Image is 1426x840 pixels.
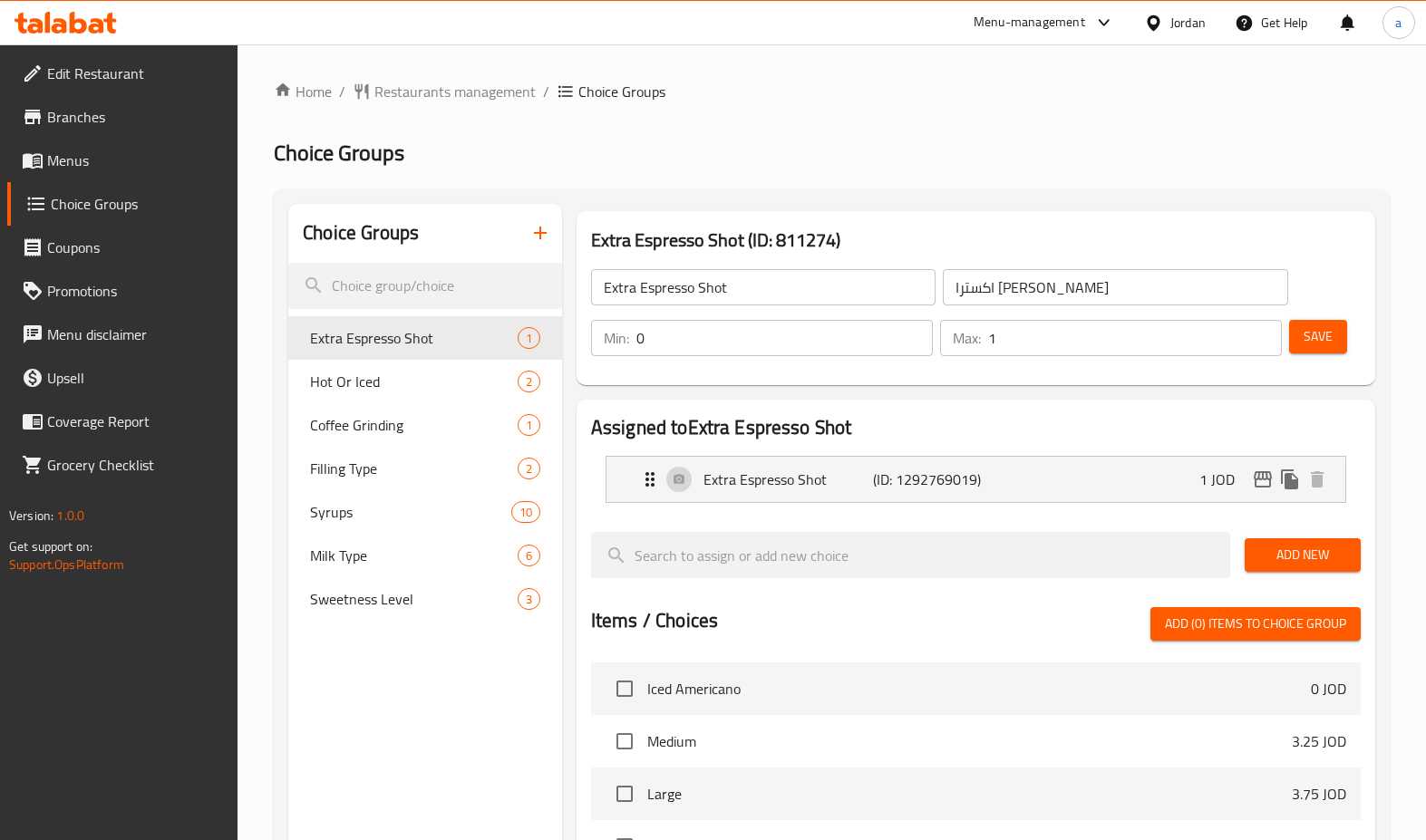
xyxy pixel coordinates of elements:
span: Syrups [310,501,510,523]
p: Min: [604,327,629,349]
span: Save [1304,325,1333,348]
span: Milk Type [310,545,518,566]
span: 1 [519,330,539,347]
h3: Extra Espresso Shot (ID: 811274) [591,226,1361,255]
span: Promotions [47,280,224,302]
a: Restaurants management [353,81,536,102]
h2: Assigned to Extra Espresso Shot [591,414,1361,441]
div: Milk Type6 [288,534,562,577]
span: Choice Groups [51,193,224,215]
span: Select choice [606,670,644,708]
nav: breadcrumb [274,81,1390,102]
div: Expand [606,457,1345,502]
a: Branches [7,95,238,139]
span: Add New [1259,544,1346,566]
a: Coverage Report [7,400,238,443]
div: Choices [518,458,540,479]
p: Extra Espresso Shot [703,468,874,490]
div: Choices [518,545,540,566]
input: search [591,532,1230,578]
div: Syrups10 [288,490,562,534]
span: Coffee Grinding [310,414,518,436]
div: Coffee Grinding1 [288,403,562,447]
span: 3 [519,591,539,608]
span: Version: [9,504,53,527]
span: 2 [519,373,539,391]
span: Choice Groups [578,81,665,102]
span: Menus [47,150,224,171]
span: 1 [519,417,539,434]
span: a [1395,13,1402,33]
span: Edit Restaurant [47,63,224,84]
p: 1 JOD [1199,468,1249,490]
span: Add (0) items to choice group [1165,613,1346,635]
span: Menu disclaimer [47,323,224,345]
a: Home [274,81,332,102]
a: Upsell [7,356,238,400]
span: Restaurants management [374,81,536,102]
div: Hot Or Iced2 [288,360,562,403]
button: Add New [1245,538,1361,572]
div: Choices [518,414,540,436]
li: Expand [591,449,1361,510]
span: Coverage Report [47,410,224,432]
span: Extra Espresso Shot [310,327,518,349]
a: Promotions [7,269,238,313]
span: Get support on: [9,535,92,558]
a: Menu disclaimer [7,313,238,356]
button: edit [1249,466,1276,493]
div: Choices [518,371,540,392]
span: Select choice [606,722,644,760]
span: Sweetness Level [310,588,518,610]
span: 6 [519,547,539,565]
li: / [339,81,345,102]
a: Coupons [7,226,238,269]
p: Max: [953,327,981,349]
span: Coupons [47,237,224,258]
a: Menus [7,139,238,182]
div: Filling Type2 [288,447,562,490]
span: Hot Or Iced [310,371,518,392]
span: Upsell [47,367,224,389]
div: Choices [511,501,540,523]
a: Choice Groups [7,182,238,226]
button: Add (0) items to choice group [1150,607,1361,641]
button: delete [1304,466,1331,493]
span: Select choice [606,775,644,813]
a: Support.OpsPlatform [9,553,124,576]
span: Large [647,783,1292,805]
span: Filling Type [310,458,518,479]
span: Grocery Checklist [47,454,224,476]
div: Sweetness Level3 [288,577,562,621]
div: Choices [518,588,540,610]
span: Medium [647,730,1292,752]
span: 1.0.0 [56,504,84,527]
span: Iced Americano [647,678,1311,700]
p: 3.25 JOD [1292,730,1346,752]
a: Edit Restaurant [7,52,238,95]
p: 0 JOD [1311,678,1346,700]
p: 3.75 JOD [1292,783,1346,805]
div: Menu-management [974,12,1085,34]
div: Jordan [1170,13,1206,33]
span: Choice Groups [274,132,404,173]
p: (ID: 1292769019) [873,468,986,490]
button: Save [1289,320,1347,353]
h2: Items / Choices [591,607,718,634]
h2: Choice Groups [303,219,419,246]
div: Extra Espresso Shot1 [288,316,562,360]
li: / [543,81,549,102]
button: duplicate [1276,466,1304,493]
span: Branches [47,106,224,128]
input: search [288,263,562,309]
span: 10 [512,504,539,521]
span: 2 [519,460,539,478]
a: Grocery Checklist [7,443,238,487]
